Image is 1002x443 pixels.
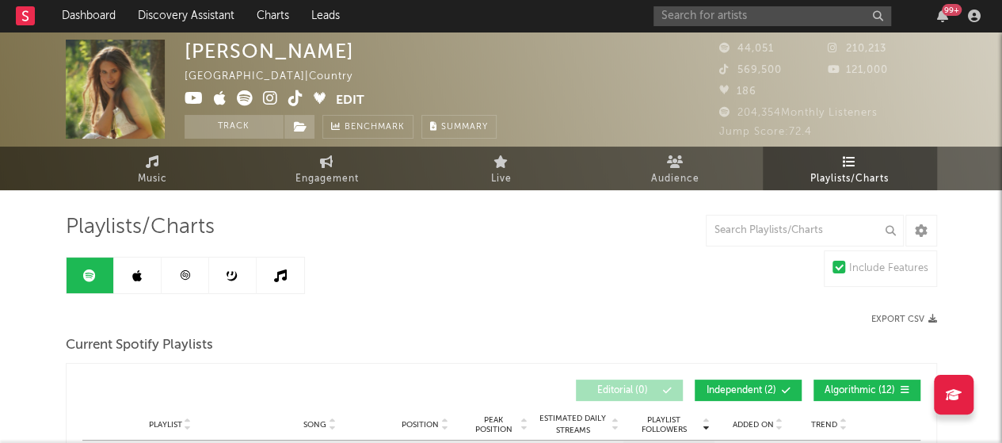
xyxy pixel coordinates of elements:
[66,147,240,190] a: Music
[719,65,782,75] span: 569,500
[706,215,904,246] input: Search Playlists/Charts
[811,420,837,430] span: Trend
[586,386,659,395] span: Editorial ( 0 )
[138,170,167,189] span: Music
[828,44,886,54] span: 210,213
[414,147,589,190] a: Live
[695,380,802,401] button: Independent(2)
[763,147,937,190] a: Playlists/Charts
[336,90,364,110] button: Edit
[441,123,488,132] span: Summary
[719,108,878,118] span: 204,354 Monthly Listeners
[719,127,812,137] span: Jump Score: 72.4
[402,420,439,430] span: Position
[824,386,897,395] span: Algorithmic ( 12 )
[185,40,354,63] div: [PERSON_NAME]
[149,420,182,430] span: Playlist
[719,44,774,54] span: 44,051
[813,380,920,401] button: Algorithmic(12)
[828,65,888,75] span: 121,000
[653,6,891,26] input: Search for artists
[810,170,889,189] span: Playlists/Charts
[66,336,213,355] span: Current Spotify Playlists
[705,386,778,395] span: Independent ( 2 )
[322,115,413,139] a: Benchmark
[421,115,497,139] button: Summary
[185,67,371,86] div: [GEOGRAPHIC_DATA] | Country
[719,86,756,97] span: 186
[589,147,763,190] a: Audience
[240,147,414,190] a: Engagement
[66,218,215,237] span: Playlists/Charts
[491,170,512,189] span: Live
[627,415,701,434] span: Playlist Followers
[469,415,519,434] span: Peak Position
[733,420,774,430] span: Added On
[651,170,699,189] span: Audience
[942,4,962,16] div: 99 +
[871,315,937,324] button: Export CSV
[345,118,405,137] span: Benchmark
[303,420,326,430] span: Song
[849,259,928,278] div: Include Features
[185,115,284,139] button: Track
[295,170,359,189] span: Engagement
[536,413,610,437] span: Estimated Daily Streams
[576,380,683,401] button: Editorial(0)
[937,10,948,22] button: 99+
